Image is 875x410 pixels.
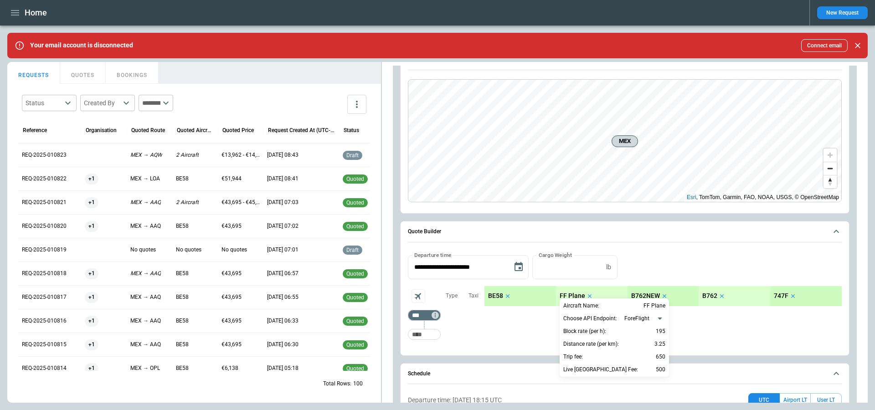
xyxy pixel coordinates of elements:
[656,351,665,362] p: 650
[654,338,665,349] p: 3.25
[643,302,665,310] p: FF Plane
[563,302,599,310] p: Aircraft Name:
[563,353,583,361] p: Trip fee:
[563,328,606,335] p: Block rate (per h):
[563,366,638,374] p: Live [GEOGRAPHIC_DATA] Fee:
[656,326,665,337] p: 195
[563,340,619,348] p: Distance rate (per km):
[656,364,665,375] p: 500
[624,314,665,323] div: ForeFlight
[563,315,617,323] p: Choose API Endpoint:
